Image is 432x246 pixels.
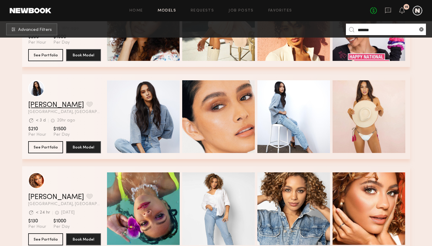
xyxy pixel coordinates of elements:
[53,218,70,224] span: $1000
[229,9,254,13] a: Job Posts
[36,118,46,123] div: < 3 d
[53,132,70,138] span: Per Day
[6,23,57,35] button: Advanced Filters
[129,9,143,13] a: Home
[268,9,292,13] a: Favorites
[28,141,63,153] button: See Portfolio
[53,126,70,132] span: $1500
[28,110,101,114] span: [GEOGRAPHIC_DATA], [GEOGRAPHIC_DATA]
[66,49,101,61] button: Book Model
[28,40,46,45] span: Per Hour
[36,211,50,215] div: < 24 hr
[28,49,63,61] button: See Portfolio
[28,218,46,224] span: $130
[405,5,408,9] div: 15
[18,28,52,32] span: Advanced Filters
[28,194,84,201] a: [PERSON_NAME]
[28,202,101,206] span: [GEOGRAPHIC_DATA], [GEOGRAPHIC_DATA]
[158,9,176,13] a: Models
[28,233,63,245] button: See Portfolio
[28,224,46,230] span: Per Hour
[53,40,70,45] span: Per Day
[28,126,46,132] span: $210
[66,233,101,245] button: Book Model
[28,101,84,109] a: [PERSON_NAME]
[66,141,101,153] button: Book Model
[53,224,70,230] span: Per Day
[61,211,75,215] div: [DATE]
[28,132,46,138] span: Per Hour
[191,9,214,13] a: Requests
[57,118,75,123] div: 20hr ago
